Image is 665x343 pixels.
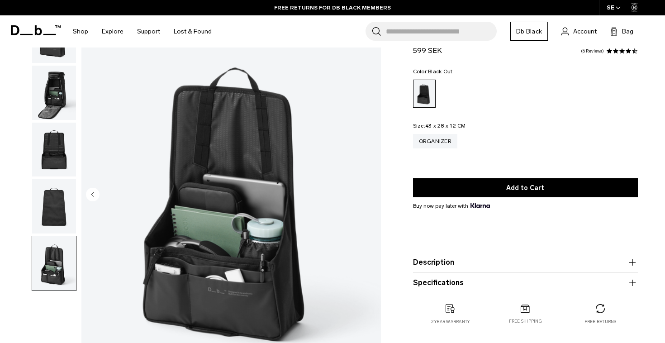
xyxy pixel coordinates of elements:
[274,4,391,12] a: FREE RETURNS FOR DB BLACK MEMBERS
[413,202,490,210] span: Buy now pay later with
[509,318,542,324] p: Free shipping
[86,187,100,203] button: Previous slide
[413,69,453,74] legend: Color:
[32,236,76,291] img: Hugger Organizer Black Out
[66,15,218,48] nav: Main Navigation
[413,178,638,197] button: Add to Cart
[32,66,76,120] img: Hugger Organizer Black Out
[102,15,123,48] a: Explore
[510,22,548,41] a: Db Black
[137,15,160,48] a: Support
[470,203,490,208] img: {"height" => 20, "alt" => "Klarna"}
[413,277,638,288] button: Specifications
[584,319,617,325] p: Free returns
[622,27,633,36] span: Bag
[32,65,76,120] button: Hugger Organizer Black Out
[425,123,466,129] span: 43 x 28 x 12 CM
[561,26,597,37] a: Account
[73,15,88,48] a: Shop
[32,123,76,177] img: Hugger Organizer Black Out
[413,134,457,148] a: Organizer
[413,257,638,268] button: Description
[581,49,604,53] a: 6 reviews
[428,68,452,75] span: Black Out
[610,26,633,37] button: Bag
[32,122,76,177] button: Hugger Organizer Black Out
[32,179,76,233] img: Hugger Organizer Black Out
[413,123,466,129] legend: Size:
[573,27,597,36] span: Account
[431,319,470,325] p: 2 year warranty
[174,15,212,48] a: Lost & Found
[413,46,442,55] span: 599 SEK
[413,80,436,108] a: Black Out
